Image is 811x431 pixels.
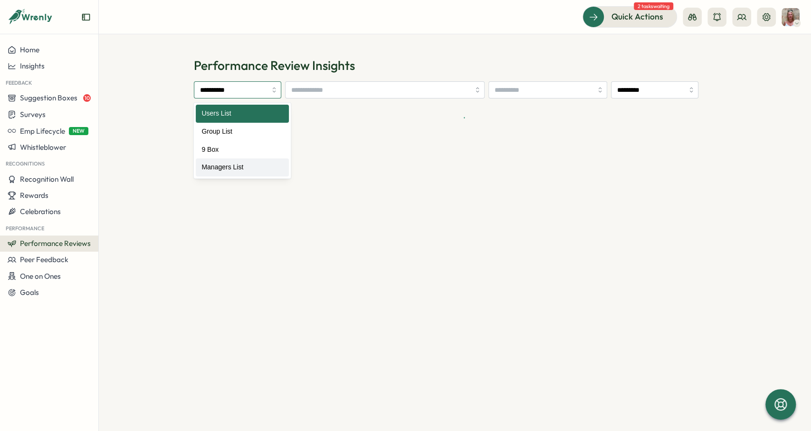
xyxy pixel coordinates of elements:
[20,207,61,216] span: Celebrations
[20,272,61,281] span: One on Ones
[582,6,677,27] button: Quick Actions
[20,191,48,200] span: Rewards
[83,94,91,102] span: 10
[20,288,39,297] span: Goals
[20,127,65,136] span: Emp Lifecycle
[20,255,68,264] span: Peer Feedback
[20,93,77,102] span: Suggestion Boxes
[20,175,74,184] span: Recognition Wall
[20,45,39,54] span: Home
[20,239,91,248] span: Performance Reviews
[194,57,716,74] h1: Performance Review Insights
[20,61,45,70] span: Insights
[81,12,91,22] button: Expand sidebar
[69,127,88,135] span: NEW
[196,158,288,176] div: Managers List
[634,2,673,10] span: 2 tasks waiting
[196,141,288,159] div: 9 Box
[20,143,66,152] span: Whistleblower
[196,123,288,141] div: Group List
[782,8,800,26] img: Rhonda Morris
[611,10,663,23] span: Quick Actions
[20,110,46,119] span: Surveys
[196,105,288,123] div: Users List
